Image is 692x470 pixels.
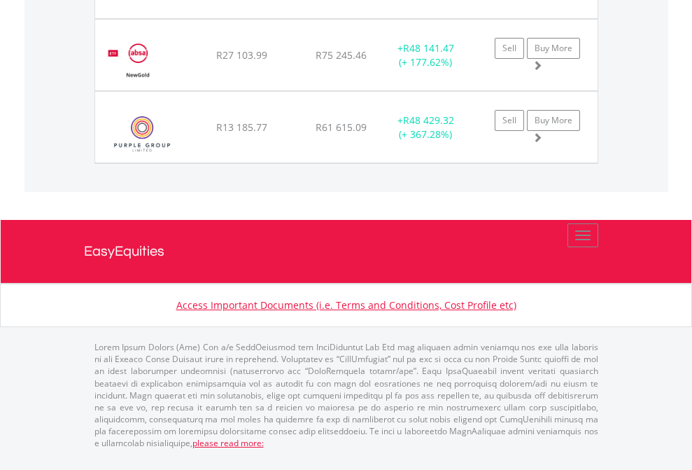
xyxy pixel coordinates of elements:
span: R27 103.99 [216,48,267,62]
div: + (+ 177.62%) [382,41,469,69]
a: Buy More [527,38,580,59]
span: R75 245.46 [316,48,367,62]
a: Access Important Documents (i.e. Terms and Conditions, Cost Profile etc) [176,298,516,312]
a: Sell [495,110,524,131]
a: please read more: [192,437,264,449]
span: R61 615.09 [316,120,367,134]
span: R13 185.77 [216,120,267,134]
a: Sell [495,38,524,59]
span: R48 429.32 [403,113,454,127]
a: Buy More [527,110,580,131]
img: EQU.ZA.GLD.png [102,37,173,87]
p: Lorem Ipsum Dolors (Ame) Con a/e SeddOeiusmod tem InciDiduntut Lab Etd mag aliquaen admin veniamq... [94,341,598,449]
span: R48 141.47 [403,41,454,55]
img: EQU.ZA.PPE.png [102,109,183,159]
a: EasyEquities [84,220,609,283]
div: + (+ 367.28%) [382,113,469,141]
